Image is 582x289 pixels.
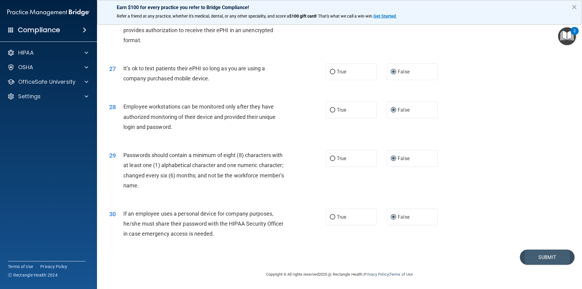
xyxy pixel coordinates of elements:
span: 29 [109,152,116,159]
a: Get Started [373,14,397,18]
p: Earn $100 for every practice you refer to Bridge Compliance! [117,5,562,10]
a: OfficeSafe University [7,78,88,86]
span: Refer a friend at any practice, whether it's medical, dental, or any other speciality, and score a [117,14,289,18]
input: True [330,156,335,161]
span: 28 [109,103,116,111]
span: Employee workstations can be monitored only after they have authorized monitoring of their device... [123,103,276,130]
p: Settings [18,93,41,100]
div: Copyright © All rights reserved 2025 @ Rectangle Health | | [229,265,450,284]
span: Even though regular email is not secure, practices are allowed to e-mail patients ePHI in an unen... [123,7,286,43]
a: Privacy Policy [364,272,388,277]
span: False [398,107,410,113]
strong: $100 gift card [289,14,316,18]
span: True [337,69,346,75]
a: Settings [7,93,88,100]
span: False [398,156,410,161]
p: OfficeSafe University [18,78,75,86]
input: False [391,70,396,74]
span: 27 [109,65,116,72]
input: False [391,215,396,220]
input: True [330,70,335,74]
span: False [398,69,410,75]
span: True [337,156,346,161]
p: HIPAA [18,49,34,56]
span: 30 [109,210,116,218]
a: Privacy Policy [40,264,68,270]
span: ! That's what we call a win-win. [316,14,373,18]
p: OSHA [18,64,33,71]
span: It’s ok to text patients their ePHI so long as you are using a company purchased mobile device. [123,65,265,82]
span: If an employee uses a personal device for company purposes, he/she must share their password with... [123,210,283,237]
a: Terms of Use [8,264,33,270]
input: True [330,215,335,220]
input: True [330,108,335,113]
div: 2 [574,31,576,39]
strong: Get Started [373,14,396,18]
a: HIPAA [7,49,88,56]
input: False [391,156,396,161]
button: Close [571,2,577,12]
h4: Compliance [18,26,60,34]
a: Terms of Use [390,272,413,277]
span: Ⓒ Rectangle Health 2024 [8,272,58,278]
span: Passwords should contain a minimum of eight (8) characters with at least one (1) alphabetical cha... [123,152,284,189]
span: False [398,214,410,220]
a: OSHA [7,64,88,71]
img: PMB logo [7,6,90,18]
input: False [391,108,396,113]
span: True [337,214,346,220]
span: True [337,107,346,113]
button: Open Resource Center, 2 new notifications [558,27,576,45]
button: Submit [520,250,574,265]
